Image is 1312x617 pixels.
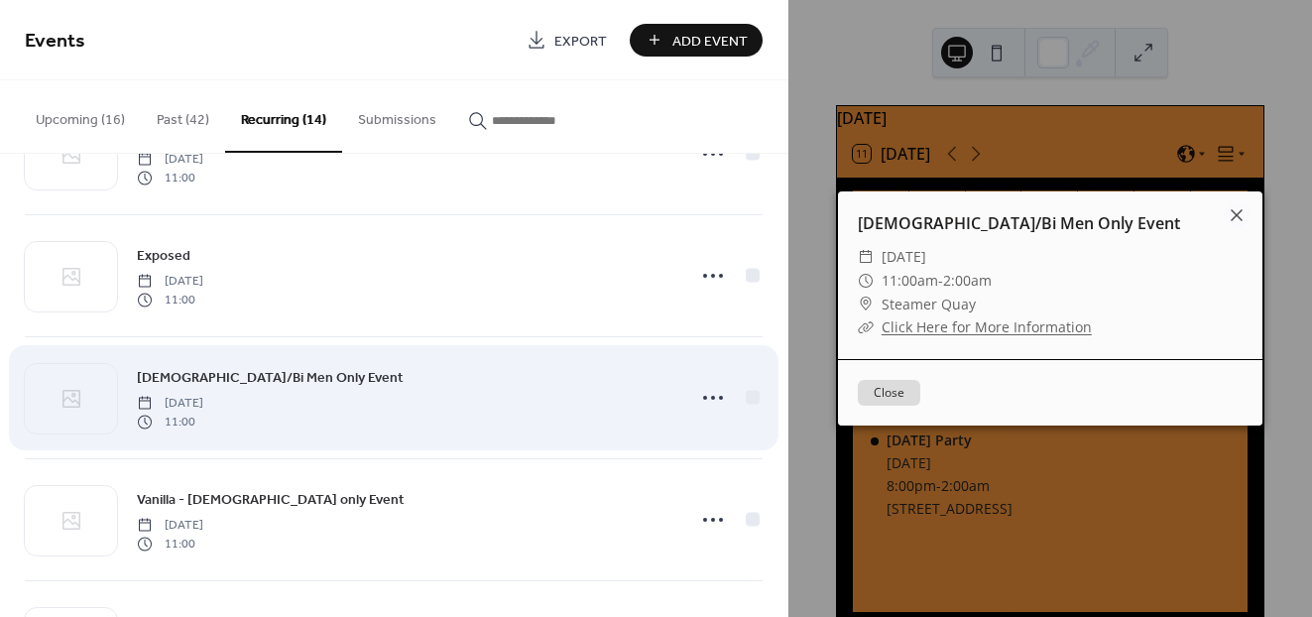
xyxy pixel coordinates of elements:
a: Exposed [137,244,190,267]
span: 11:00 [137,535,203,553]
span: Vanilla - [DEMOGRAPHIC_DATA] only Event [137,490,405,511]
span: [DEMOGRAPHIC_DATA]/Bi Men Only Event [137,368,404,389]
button: Past (42) [141,80,225,151]
div: ​ [858,245,874,269]
button: Add Event [630,24,763,57]
a: Vanilla - [DEMOGRAPHIC_DATA] only Event [137,488,405,511]
a: Click Here for More Information [882,317,1092,336]
span: [DATE] [137,151,203,169]
div: ​ [858,293,874,316]
span: 2:00am [943,271,992,290]
span: 11:00 [137,413,203,431]
button: Submissions [342,80,452,151]
span: [DATE] [137,273,203,291]
a: [DEMOGRAPHIC_DATA]/Bi Men Only Event [137,366,404,389]
a: Export [512,24,622,57]
button: Upcoming (16) [20,80,141,151]
span: 11:00am [882,271,938,290]
span: 11:00 [137,169,203,186]
a: [DEMOGRAPHIC_DATA]/Bi Men Only Event [858,212,1180,234]
span: Events [25,22,85,61]
div: ​ [858,315,874,339]
span: Steamer Quay [882,293,976,316]
button: Recurring (14) [225,80,342,153]
span: [DATE] [882,245,926,269]
span: 11:00 [137,291,203,308]
span: Add Event [672,31,748,52]
span: Export [554,31,607,52]
div: ​ [858,269,874,293]
span: Exposed [137,246,190,267]
button: Close [858,380,920,406]
span: - [938,271,943,290]
span: [DATE] [137,517,203,535]
span: [DATE] [137,395,203,413]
